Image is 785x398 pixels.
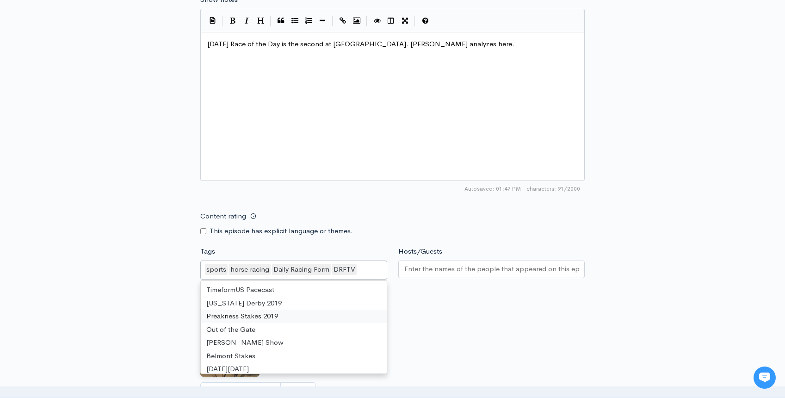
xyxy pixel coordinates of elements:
i: | [366,16,367,26]
div: [PERSON_NAME] Show [201,336,387,349]
button: Generic List [288,14,302,28]
button: Bold [226,14,240,28]
button: Toggle Preview [370,14,384,28]
div: TimeformUS Pacecast [201,283,387,297]
button: Italic [240,14,253,28]
h1: Hi 👋 [14,45,171,60]
button: Insert Image [350,14,364,28]
i: | [332,16,333,26]
button: Create Link [336,14,350,28]
button: Insert Horizontal Line [315,14,329,28]
button: Toggle Fullscreen [398,14,412,28]
button: Insert Show Notes Template [205,13,219,27]
label: This episode has explicit language or themes. [210,226,353,236]
span: New conversation [60,128,111,136]
div: horse racing [229,264,271,275]
label: Hosts/Guests [398,246,442,257]
div: [DATE][DATE] [201,362,387,376]
div: Daily Racing Form [272,264,331,275]
span: Autosaved: 01:47 PM [464,185,521,193]
p: Find an answer quickly [12,159,173,170]
button: Quote [274,14,288,28]
button: Numbered List [302,14,315,28]
div: Out of the Gate [201,323,387,336]
input: Search articles [27,174,165,193]
i: | [414,16,415,26]
input: Enter the names of the people that appeared on this episode [404,264,579,274]
span: [DATE] Race of the Day is the second at [GEOGRAPHIC_DATA]. [PERSON_NAME] analyzes here. [207,39,514,48]
i: | [222,16,223,26]
button: New conversation [14,123,171,141]
i: | [270,16,271,26]
small: If no artwork is selected your default podcast artwork will be used [200,305,585,314]
button: Markdown Guide [418,14,432,28]
h2: Just let us know if you need anything and we'll be happy to help! 🙂 [14,62,171,106]
div: DRFTV [332,264,357,275]
div: [US_STATE] Derby 2019 [201,297,387,310]
div: Belmont Stakes [201,349,387,363]
button: Toggle Side by Side [384,14,398,28]
label: Content rating [200,207,246,226]
div: Preakness Stakes 2019 [201,310,387,323]
label: Tags [200,246,215,257]
iframe: gist-messenger-bubble-iframe [754,367,776,389]
button: Heading [253,14,267,28]
span: 91/2000 [526,185,580,193]
div: sports [205,264,228,275]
